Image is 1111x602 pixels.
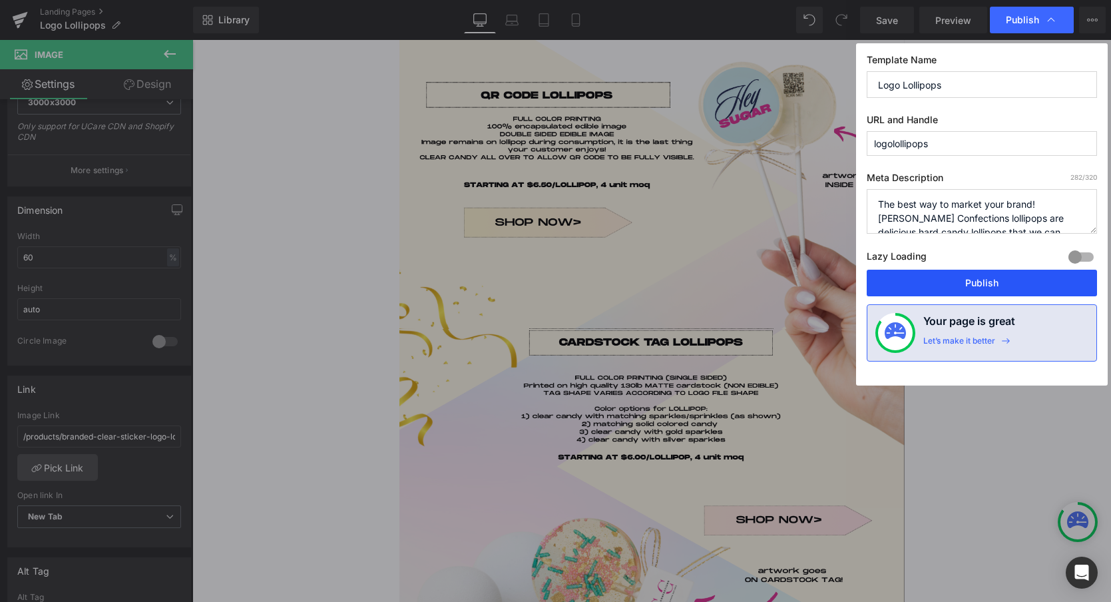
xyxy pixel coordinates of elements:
label: URL and Handle [867,114,1097,131]
button: Publish [867,270,1097,296]
textarea: The best way to market your brand! [PERSON_NAME] Confections lollipops are delicious hard candy l... [867,189,1097,234]
span: /320 [1070,173,1097,181]
div: Let’s make it better [923,336,995,353]
div: Open Intercom Messenger [1066,557,1098,589]
h4: Your page is great [923,313,1015,336]
span: Publish [1006,14,1039,26]
label: Template Name [867,54,1097,71]
span: 282 [1070,173,1082,181]
img: onboarding-status.svg [885,322,906,344]
label: Lazy Loading [867,248,927,270]
label: Meta Description [867,172,1097,189]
